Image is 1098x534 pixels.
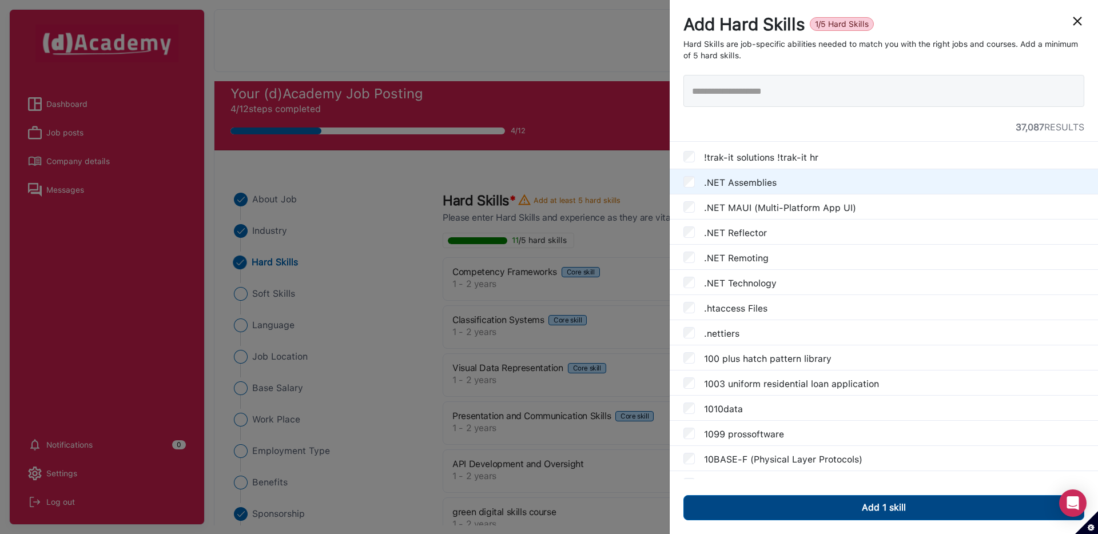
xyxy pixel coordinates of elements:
[670,370,1098,396] div: 1003 uniform residential loan application
[670,345,1098,370] div: 100 plus hatch pattern library
[670,194,1098,220] div: .NET MAUI (Multi-Platform App UI)
[670,471,1098,496] div: 12 Volt Electricity
[1059,489,1087,517] div: Open Intercom Messenger
[670,320,1098,345] div: .nettiers
[670,169,1098,194] div: .NET Assemblies
[1016,122,1044,133] span: 37,087
[862,501,906,515] div: Add 1 skill
[1071,14,1084,28] img: close
[670,245,1098,270] div: .NET Remoting
[670,270,1098,295] div: .NET Technology
[1044,122,1084,133] span: RESULTS
[670,446,1098,471] div: 10BASE-F (Physical Layer Protocols)
[670,421,1098,446] div: 1099 prossoftware
[670,295,1098,320] div: .htaccess Files
[683,495,1084,520] button: Add 1 skill
[810,17,874,31] div: 1/5 Hard Skills
[683,39,1084,61] div: Hard Skills are job-specific abilities needed to match you with the right jobs and courses. Add a...
[683,14,805,34] div: Add Hard Skills
[670,144,1098,169] div: !trak-it solutions !trak-it hr
[670,396,1098,421] div: 1010data
[1075,511,1098,534] button: Set cookie preferences
[670,220,1098,245] div: .NET Reflector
